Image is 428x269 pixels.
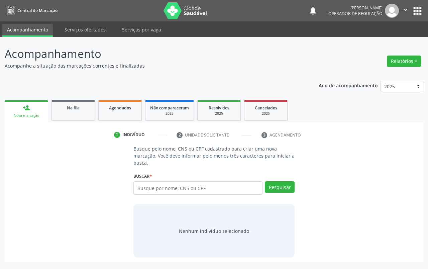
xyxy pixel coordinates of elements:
[122,132,145,138] div: Indivíduo
[67,105,80,111] span: Na fila
[402,6,409,13] i: 
[5,5,58,16] a: Central de Marcação
[412,5,423,17] button: apps
[60,24,110,35] a: Serviços ofertados
[202,111,236,116] div: 2025
[5,46,298,62] p: Acompanhamento
[255,105,277,111] span: Cancelados
[2,24,53,37] a: Acompanhamento
[179,228,249,235] div: Nenhum indivíduo selecionado
[387,56,421,67] button: Relatórios
[328,5,383,11] div: [PERSON_NAME]
[150,105,189,111] span: Não compareceram
[328,11,383,16] span: Operador de regulação
[23,104,30,111] div: person_add
[265,181,295,193] button: Pesquisar
[385,4,399,18] img: img
[150,111,189,116] div: 2025
[133,181,262,195] input: Busque por nome, CNS ou CPF
[399,4,412,18] button: 
[249,111,283,116] div: 2025
[5,62,298,69] p: Acompanhe a situação das marcações correntes e finalizadas
[133,145,295,166] p: Busque pelo nome, CNS ou CPF cadastrado para criar uma nova marcação. Você deve informar pelo men...
[109,105,131,111] span: Agendados
[319,81,378,89] p: Ano de acompanhamento
[114,132,120,138] div: 1
[117,24,166,35] a: Serviços por vaga
[308,6,318,15] button: notifications
[133,171,152,181] label: Buscar
[17,8,58,13] span: Central de Marcação
[9,113,43,118] div: Nova marcação
[209,105,229,111] span: Resolvidos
